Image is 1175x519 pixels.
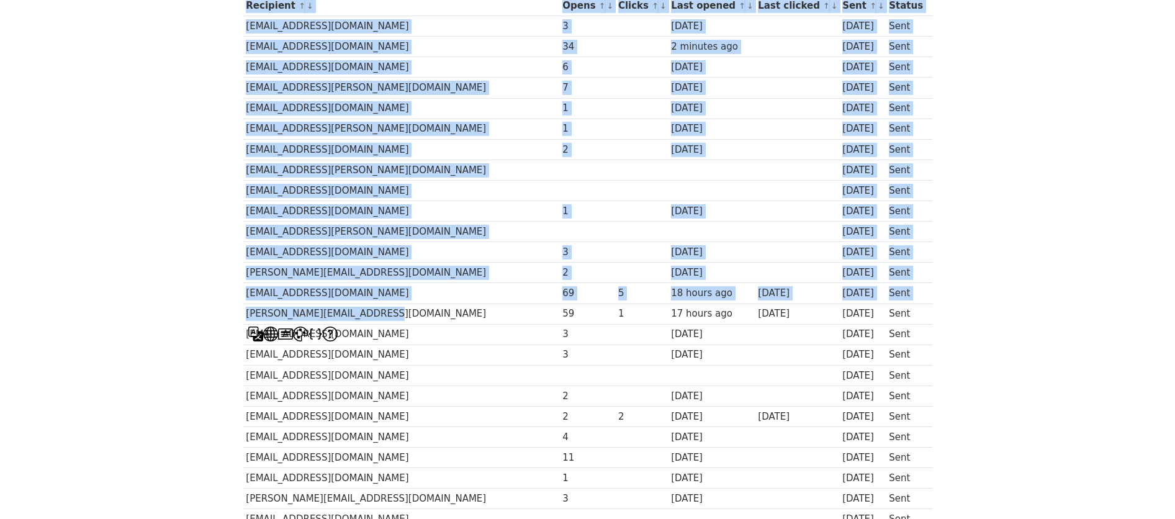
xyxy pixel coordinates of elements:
td: Sent [886,386,925,406]
td: Sent [886,37,925,57]
div: [DATE] [671,19,752,34]
div: [DATE] [842,492,883,506]
div: 34 [562,40,612,54]
a: ↓ [307,1,313,11]
div: 2 [562,389,612,404]
div: 69 [562,286,612,300]
div: [DATE] [671,266,752,280]
td: [EMAIL_ADDRESS][DOMAIN_NAME] [243,180,560,201]
td: Sent [886,139,925,160]
div: [DATE] [842,204,883,219]
div: [DATE] [842,430,883,445]
a: ↓ [878,1,885,11]
div: [DATE] [671,122,752,136]
a: ↓ [747,1,754,11]
td: [EMAIL_ADDRESS][DOMAIN_NAME] [243,365,560,386]
td: Sent [886,406,925,426]
td: [EMAIL_ADDRESS][PERSON_NAME][DOMAIN_NAME] [243,119,560,139]
div: [DATE] [842,410,883,424]
div: 2 [562,410,612,424]
td: [EMAIL_ADDRESS][DOMAIN_NAME] [243,406,560,426]
div: 1 [562,122,612,136]
div: 3 [562,327,612,341]
div: [DATE] [842,389,883,404]
td: Sent [886,448,925,468]
div: 1 [618,307,665,321]
td: [EMAIL_ADDRESS][DOMAIN_NAME] [243,37,560,57]
a: ↓ [660,1,667,11]
div: [DATE] [842,143,883,157]
div: [DATE] [842,307,883,321]
div: [DATE] [671,327,752,341]
div: [DATE] [842,327,883,341]
div: 3 [562,348,612,362]
div: [DATE] [671,430,752,445]
td: [EMAIL_ADDRESS][DOMAIN_NAME] [243,324,560,345]
iframe: Chat Widget [1113,459,1175,519]
td: [EMAIL_ADDRESS][DOMAIN_NAME] [243,448,560,468]
td: [EMAIL_ADDRESS][PERSON_NAME][DOMAIN_NAME] [243,78,560,98]
td: [PERSON_NAME][EMAIL_ADDRESS][DOMAIN_NAME] [243,304,560,324]
div: 7 [562,81,612,95]
td: Sent [886,160,925,180]
a: ↑ [823,1,830,11]
div: [DATE] [842,81,883,95]
div: [DATE] [842,348,883,362]
div: 2 [562,143,612,157]
div: [DATE] [671,143,752,157]
div: 1 [562,471,612,485]
div: [DATE] [671,204,752,219]
td: Sent [886,201,925,222]
div: [DATE] [842,163,883,178]
div: [DATE] [842,266,883,280]
td: [PERSON_NAME][EMAIL_ADDRESS][DOMAIN_NAME] [243,263,560,283]
td: Sent [886,98,925,119]
div: [DATE] [671,348,752,362]
td: Sent [886,180,925,201]
div: [DATE] [758,410,836,424]
div: [DATE] [671,451,752,465]
a: ↑ [739,1,745,11]
td: [EMAIL_ADDRESS][DOMAIN_NAME] [243,139,560,160]
div: 5 [618,286,665,300]
div: [DATE] [671,101,752,115]
div: 17 hours ago [671,307,752,321]
a: ↓ [607,1,614,11]
td: Sent [886,489,925,509]
td: [EMAIL_ADDRESS][DOMAIN_NAME] [243,386,560,406]
div: 11 [562,451,612,465]
div: 4 [562,430,612,445]
div: [DATE] [671,81,752,95]
td: Sent [886,468,925,489]
td: [EMAIL_ADDRESS][DOMAIN_NAME] [243,242,560,263]
td: Sent [886,345,925,365]
div: [DATE] [671,245,752,259]
td: [EMAIL_ADDRESS][DOMAIN_NAME] [243,16,560,37]
div: 1 [562,204,612,219]
td: [EMAIL_ADDRESS][DOMAIN_NAME] [243,283,560,304]
div: [DATE] [671,471,752,485]
div: 3 [562,492,612,506]
div: 18 hours ago [671,286,752,300]
a: ↑ [870,1,876,11]
div: [DATE] [671,389,752,404]
td: Sent [886,16,925,37]
td: Sent [886,283,925,304]
div: 1 [562,101,612,115]
td: [EMAIL_ADDRESS][PERSON_NAME][DOMAIN_NAME] [243,160,560,180]
td: [EMAIL_ADDRESS][DOMAIN_NAME] [243,345,560,365]
td: [EMAIL_ADDRESS][DOMAIN_NAME] [243,57,560,78]
div: [DATE] [842,40,883,54]
div: [DATE] [671,492,752,506]
div: [DATE] [842,245,883,259]
td: Sent [886,78,925,98]
a: ↑ [599,1,606,11]
div: 3 [562,245,612,259]
td: Sent [886,304,925,324]
td: [EMAIL_ADDRESS][DOMAIN_NAME] [243,427,560,448]
div: [DATE] [842,225,883,239]
div: 59 [562,307,612,321]
td: [PERSON_NAME][EMAIL_ADDRESS][DOMAIN_NAME] [243,489,560,509]
div: [DATE] [671,410,752,424]
div: [DATE] [758,307,836,321]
